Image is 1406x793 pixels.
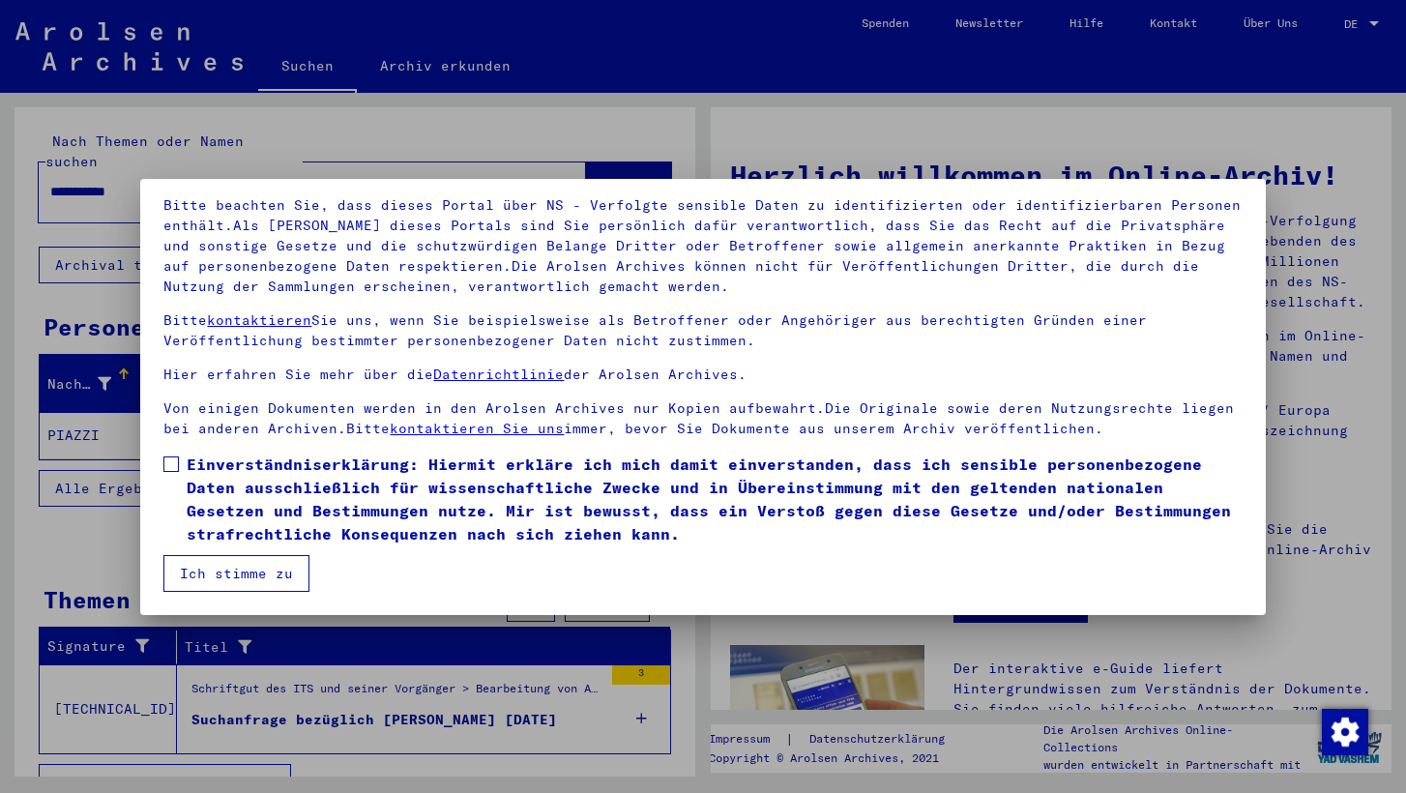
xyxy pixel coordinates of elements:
p: Von einigen Dokumenten werden in den Arolsen Archives nur Kopien aufbewahrt.Die Originale sowie d... [163,398,1242,439]
p: Bitte Sie uns, wenn Sie beispielsweise als Betroffener oder Angehöriger aus berechtigten Gründen ... [163,310,1242,351]
span: Einverständniserklärung: Hiermit erkläre ich mich damit einverstanden, dass ich sensible personen... [187,453,1242,545]
p: Bitte beachten Sie, dass dieses Portal über NS - Verfolgte sensible Daten zu identifizierten oder... [163,195,1242,297]
div: Change consent [1321,708,1367,754]
button: Ich stimme zu [163,555,309,592]
a: kontaktieren Sie uns [390,420,564,437]
a: Datenrichtlinie [433,366,564,383]
img: Change consent [1322,709,1368,755]
p: Hier erfahren Sie mehr über die der Arolsen Archives. [163,365,1242,385]
a: kontaktieren [207,311,311,329]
